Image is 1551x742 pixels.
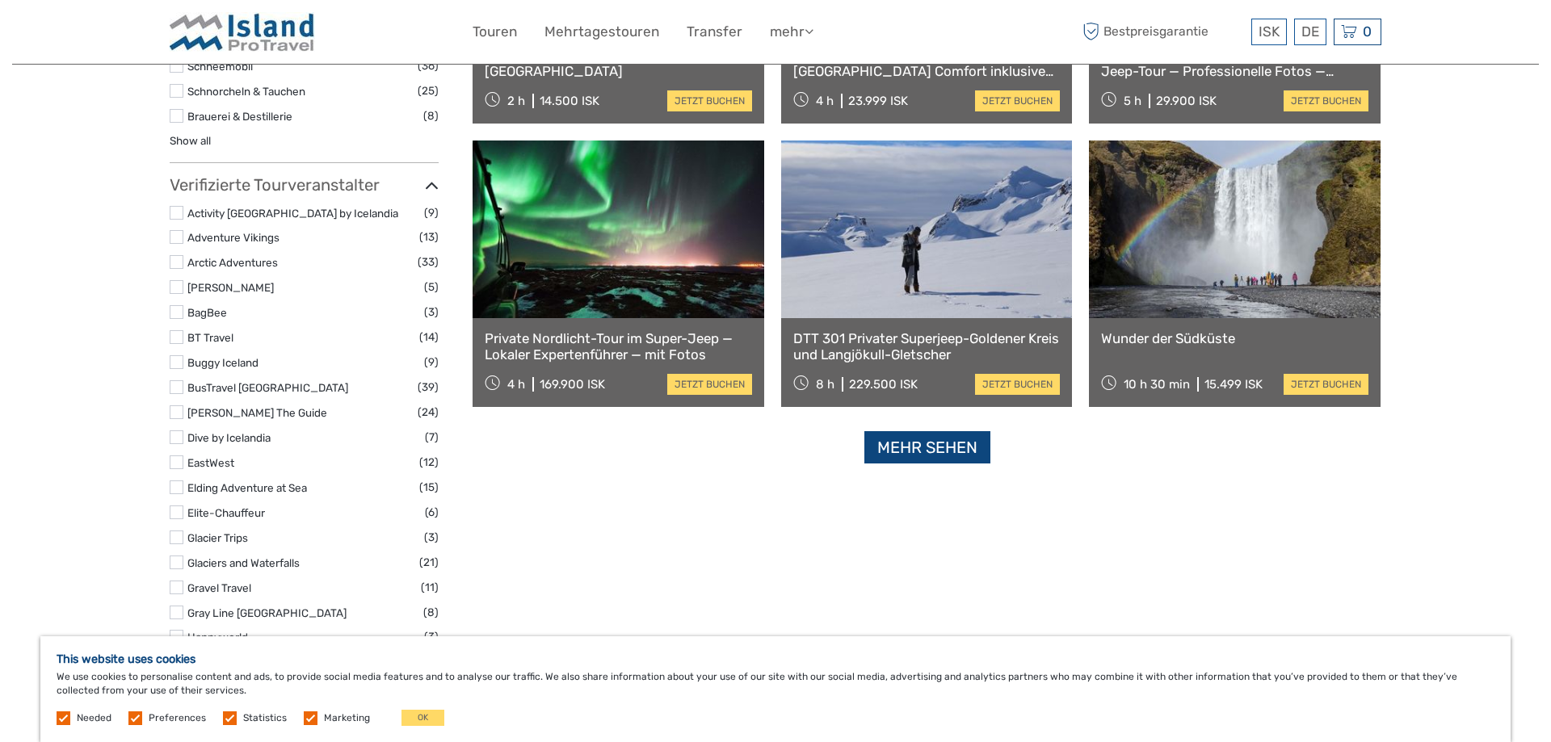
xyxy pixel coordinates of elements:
a: Elding Adventure at Sea [187,481,307,494]
span: ISK [1259,23,1280,40]
label: Marketing [324,711,370,725]
a: BagBee [187,306,227,319]
span: 0 [1360,23,1374,40]
div: 23.999 ISK [848,94,908,108]
a: Schneemobil [187,60,253,73]
a: EastWest [187,456,234,469]
a: Glaciers and Waterfalls [187,556,300,569]
span: (15) [419,478,439,497]
span: 10 h 30 min [1124,377,1190,392]
span: (13) [419,228,439,246]
span: (12) [419,453,439,472]
span: 4 h [816,94,834,108]
a: Glacier Trips [187,531,248,544]
a: jetzt buchen [975,374,1060,395]
span: 2 h [507,94,525,108]
a: Activity [GEOGRAPHIC_DATA] by Icelandia [187,207,398,220]
a: Brauerei & Destillerie [187,110,292,123]
a: Show all [170,134,211,147]
a: jetzt buchen [667,90,752,111]
div: DE [1294,19,1326,45]
a: jetzt buchen [975,90,1060,111]
span: (36) [418,57,439,75]
a: mehr [770,20,813,44]
span: Bestpreisgarantie [1078,19,1247,45]
span: (14) [419,328,439,346]
h3: Verifizierte Tourveranstalter [170,175,439,195]
span: (5) [424,278,439,296]
span: (8) [423,603,439,622]
div: 229.500 ISK [849,377,918,392]
span: 4 h [507,377,525,392]
a: Schnorcheln & Tauchen [187,85,305,98]
span: (25) [418,82,439,100]
label: Statistics [243,711,287,725]
a: jetzt buchen [1284,374,1368,395]
span: (39) [418,378,439,396]
span: 8 h [816,377,834,392]
a: BusTravel [GEOGRAPHIC_DATA] [187,381,348,394]
a: Gray Line [GEOGRAPHIC_DATA] [187,606,347,619]
div: 169.900 ISK [540,377,605,392]
a: Adventure Vikings [187,231,280,244]
img: Iceland ProTravel [170,12,315,52]
a: Mehrtagestouren [544,20,659,44]
div: We use cookies to personalise content and ads, to provide social media features and to analyse ou... [40,636,1511,742]
span: (6) [425,503,439,522]
a: DTT 301 Privater Superjeep-Goldener Kreis und Langjökull-Gletscher [793,330,1061,363]
a: jetzt buchen [667,374,752,395]
span: (9) [424,203,439,222]
span: (3) [424,303,439,321]
span: (11) [421,578,439,597]
span: (21) [419,553,439,572]
span: (24) [418,403,439,421]
h5: This website uses cookies [57,652,1494,666]
a: BT Travel [187,331,233,344]
label: Needed [77,711,111,725]
span: (7) [425,428,439,446]
a: Arctic Adventures [187,256,278,269]
a: Dive by Icelandia [187,431,271,444]
a: Transfer [687,20,742,44]
a: jetzt buchen [1284,90,1368,111]
a: Private Nordlicht-Tour im Super-Jeep — Lokaler Expertenführer — mit Fotos [485,330,752,363]
div: 14.500 ISK [540,94,599,108]
a: Wunder der Südküste [1101,330,1368,346]
a: Gravel Travel [187,581,251,594]
a: Elite-Chauffeur [187,506,265,519]
span: (3) [424,528,439,547]
div: 15.499 ISK [1204,377,1263,392]
a: Touren [473,20,517,44]
span: 5 h [1124,94,1141,108]
a: Mehr sehen [864,431,990,464]
a: Buggy Iceland [187,356,258,369]
span: (33) [418,253,439,271]
div: 29.900 ISK [1156,94,1217,108]
a: [PERSON_NAME] The Guide [187,406,327,419]
button: OK [401,710,444,726]
label: Preferences [149,711,206,725]
span: (9) [424,353,439,371]
span: (3) [424,627,439,646]
span: (8) [423,107,439,125]
a: Happyworld [187,631,248,643]
a: [PERSON_NAME] [187,281,274,294]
